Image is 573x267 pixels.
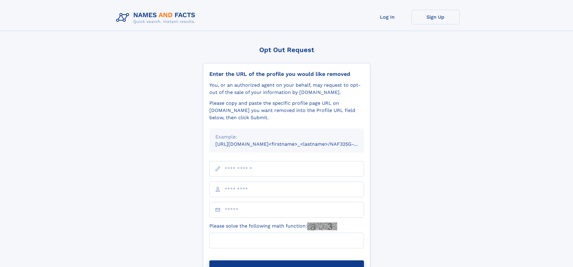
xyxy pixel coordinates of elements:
[215,133,358,141] div: Example:
[114,10,200,26] img: Logo Names and Facts
[209,100,364,121] div: Please copy and paste the specific profile page URL on [DOMAIN_NAME] you want removed into the Pr...
[203,46,370,54] div: Opt Out Request
[215,141,375,147] small: [URL][DOMAIN_NAME]<firstname>_<lastname>/NAF325G-xxxxxxxx
[209,82,364,96] div: You, or an authorized agent on your behalf, may request to opt-out of the sale of your informatio...
[209,71,364,77] div: Enter the URL of the profile you would like removed
[363,10,411,24] a: Log In
[209,222,337,230] label: Please solve the following math function:
[411,10,460,24] a: Sign Up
